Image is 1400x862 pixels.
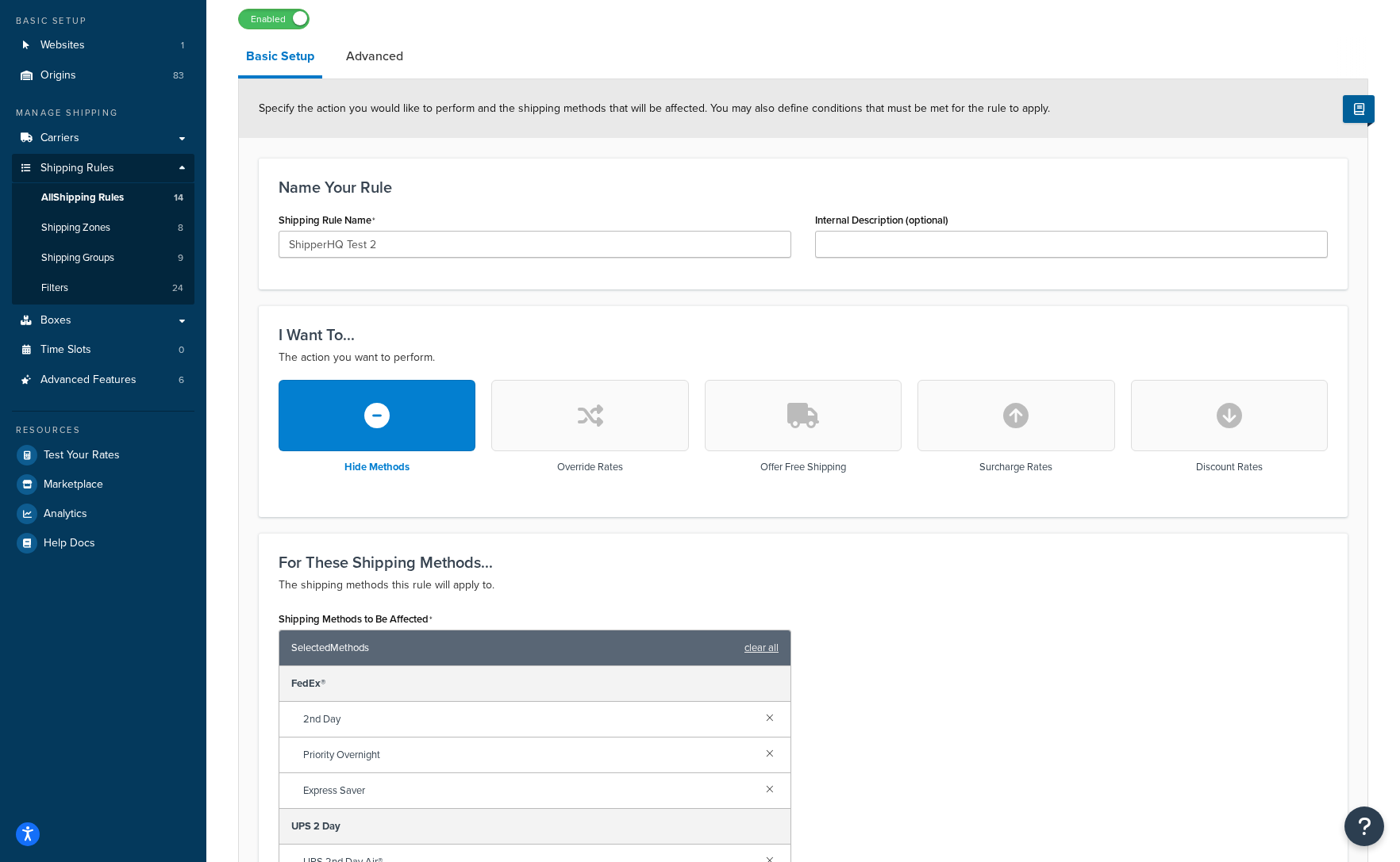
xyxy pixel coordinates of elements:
span: Specify the action you would like to perform and the shipping methods that will be affected. You ... [259,100,1050,117]
a: Time Slots0 [12,335,194,365]
div: Resources [12,423,194,437]
a: Origins83 [12,61,194,90]
span: All Shipping Rules [41,191,124,205]
div: UPS 2 Day [279,809,790,845]
span: Marketplace [44,478,103,492]
li: Shipping Zones [12,213,194,243]
a: clear all [744,637,779,659]
li: Websites [12,31,194,60]
label: Enabled [239,10,309,29]
span: 2nd Day [303,708,753,730]
a: Advanced [338,37,411,75]
p: The shipping methods this rule will apply to. [279,576,1328,595]
span: Boxes [40,314,71,328]
a: Help Docs [12,529,194,557]
li: Origins [12,61,194,90]
span: Shipping Rules [40,162,114,175]
span: 6 [179,374,184,387]
a: Shipping Groups9 [12,243,194,273]
a: Websites1 [12,31,194,60]
li: Advanced Features [12,366,194,395]
span: Analytics [44,508,87,521]
span: 24 [172,282,183,295]
li: Shipping Groups [12,243,194,273]
span: Filters [41,282,68,295]
button: Show Help Docs [1343,95,1375,123]
div: Manage Shipping [12,106,194,120]
span: Priority Overnight [303,744,753,766]
span: 83 [173,69,184,82]
div: Basic Setup [12,14,194,28]
a: Basic Setup [238,37,322,79]
div: FedEx® [279,666,790,702]
span: Shipping Groups [41,251,114,265]
span: Selected Methods [291,637,737,659]
span: 0 [179,343,184,357]
li: Shipping Rules [12,154,194,305]
h3: For These Shipping Methods... [279,554,1328,571]
a: Analytics [12,500,194,528]
h3: Surcharge Rates [979,462,1052,473]
span: Help Docs [44,537,95,550]
span: Test Your Rates [44,449,120,462]
h3: Discount Rates [1196,462,1263,473]
h3: I Want To... [279,326,1328,343]
span: Carriers [40,132,79,145]
a: Advanced Features6 [12,366,194,395]
a: Filters24 [12,274,194,303]
label: Internal Description (optional) [815,214,948,226]
span: 1 [181,39,184,52]
h3: Offer Free Shipping [760,462,846,473]
a: Test Your Rates [12,441,194,469]
a: Shipping Zones8 [12,213,194,243]
span: 9 [178,251,183,265]
h3: Name Your Rule [279,178,1328,196]
a: AllShipping Rules14 [12,183,194,213]
button: Open Resource Center [1344,806,1384,846]
label: Shipping Rule Name [279,214,375,227]
span: 8 [178,221,183,235]
a: Boxes [12,306,194,335]
h3: Override Rates [557,462,623,473]
span: Websites [40,39,85,52]
a: Marketplace [12,470,194,499]
span: Shipping Zones [41,221,110,235]
label: Shipping Methods to Be Affected [279,613,433,626]
li: Filters [12,274,194,303]
span: 14 [174,191,183,205]
span: Origins [40,69,76,82]
span: Advanced Features [40,374,137,387]
span: Express Saver [303,780,753,802]
span: Time Slots [40,343,91,357]
p: The action you want to perform. [279,348,1328,367]
h3: Hide Methods [344,462,410,473]
a: Shipping Rules [12,154,194,183]
li: Time Slots [12,335,194,365]
a: Carriers [12,124,194,153]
